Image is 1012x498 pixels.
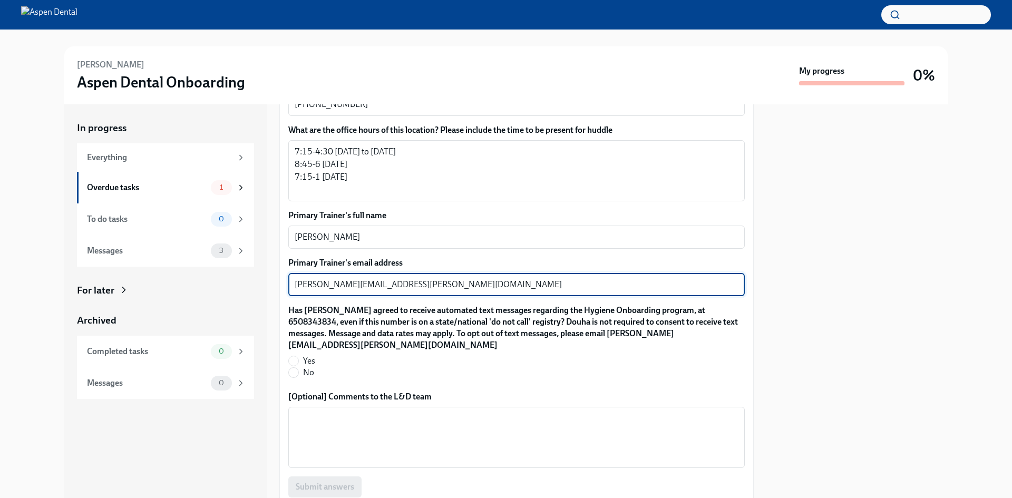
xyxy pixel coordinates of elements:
span: Yes [303,355,315,367]
a: Everything [77,143,254,172]
h6: [PERSON_NAME] [77,59,144,71]
a: Overdue tasks1 [77,172,254,203]
h3: Aspen Dental Onboarding [77,73,245,92]
div: Messages [87,377,207,389]
a: In progress [77,121,254,135]
textarea: 7:15-4:30 [DATE] to [DATE] 8:45-6 [DATE] 7:15-1 [DATE] [295,145,738,196]
span: No [303,367,314,378]
img: Aspen Dental [21,6,77,23]
div: Overdue tasks [87,182,207,193]
span: 0 [212,215,230,223]
a: To do tasks0 [77,203,254,235]
div: For later [77,284,114,297]
div: Messages [87,245,207,257]
textarea: [PERSON_NAME] [295,231,738,243]
h3: 0% [913,66,935,85]
span: 0 [212,347,230,355]
textarea: [PHONE_NUMBER] [295,98,738,111]
label: Primary Trainer's full name [288,210,745,221]
span: 3 [213,247,230,255]
span: 1 [213,183,229,191]
strong: My progress [799,65,844,77]
a: Completed tasks0 [77,336,254,367]
a: For later [77,284,254,297]
label: What are the office hours of this location? Please include the time to be present for huddle [288,124,745,136]
a: Messages3 [77,235,254,267]
div: Everything [87,152,232,163]
div: Completed tasks [87,346,207,357]
label: Has [PERSON_NAME] agreed to receive automated text messages regarding the Hygiene Onboarding prog... [288,305,745,351]
a: Archived [77,314,254,327]
span: 0 [212,379,230,387]
textarea: [PERSON_NAME][EMAIL_ADDRESS][PERSON_NAME][DOMAIN_NAME] [295,278,738,291]
label: [Optional] Comments to the L&D team [288,391,745,403]
div: To do tasks [87,213,207,225]
a: Messages0 [77,367,254,399]
label: Primary Trainer's email address [288,257,745,269]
